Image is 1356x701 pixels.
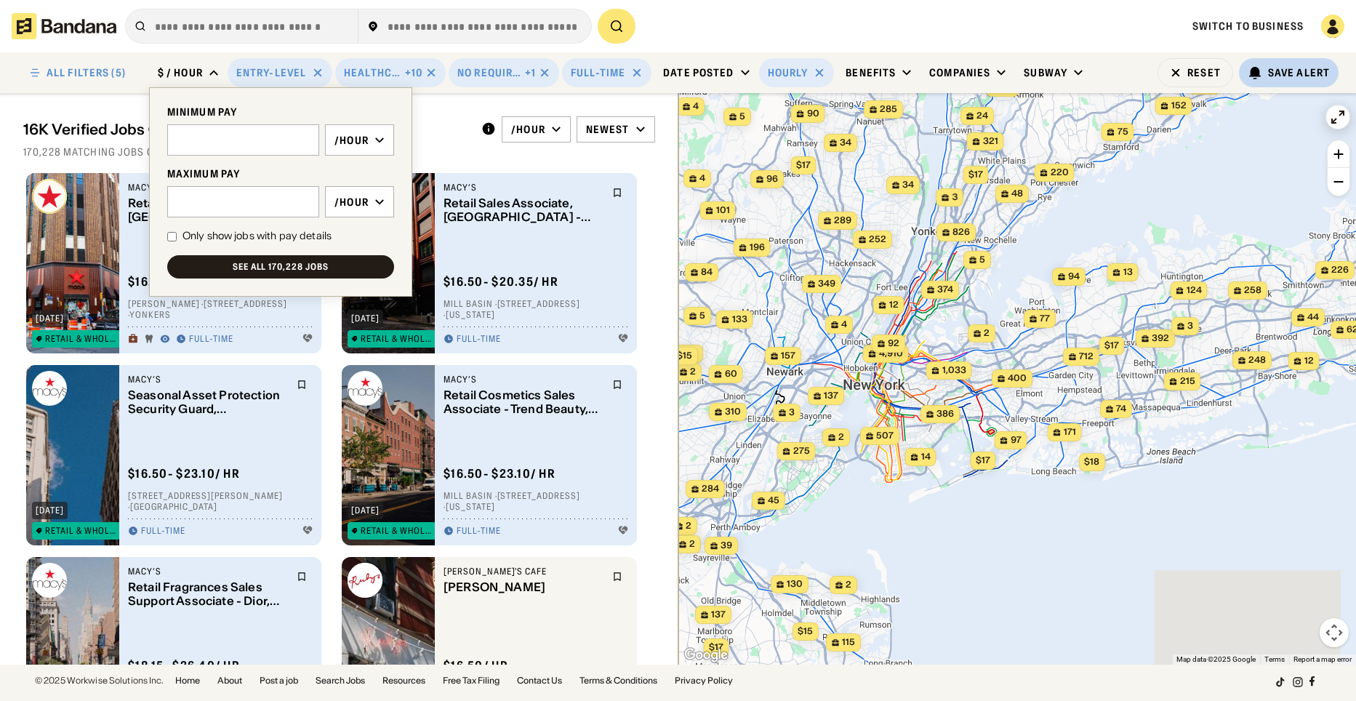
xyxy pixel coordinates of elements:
a: Post a job [260,676,298,685]
input: Only show jobs with pay details [167,232,177,241]
div: Full-time [457,334,501,345]
div: $ 16.50 - $23.10 / hr [444,466,555,481]
span: 5 [699,310,705,322]
img: Macy’s logo [32,563,67,598]
div: Retail & Wholesale [45,526,116,535]
div: Benefits [846,66,896,79]
span: $15 [677,350,692,361]
span: 386 [936,408,954,420]
a: Terms & Conditions [579,676,657,685]
div: No Requirements [457,66,522,79]
span: 215 [1179,375,1195,388]
button: Map camera controls [1320,618,1349,647]
div: ALL FILTERS (5) [47,68,126,78]
span: 1,033 [942,364,966,377]
a: Free Tax Filing [443,676,500,685]
div: Seasonal Asset Protection Security Guard, [PERSON_NAME] [128,388,288,416]
a: Report a map error [1293,655,1352,663]
span: $18 [1084,456,1099,467]
span: 34 [902,179,914,191]
div: $ 16.50 - $23.10 / hr [128,466,240,481]
span: 4 [693,100,699,113]
div: Healthcare & Mental Health [344,66,402,79]
div: Date Posted [663,66,734,79]
span: 374 [937,284,953,296]
span: 96 [766,173,778,185]
div: [DATE] [36,506,64,515]
span: 84 [701,266,713,279]
div: [STREET_ADDRESS][PERSON_NAME] · [GEOGRAPHIC_DATA] [128,490,313,513]
div: $ 18.15 - $26.40 / hr [128,658,240,673]
div: [DATE] [351,314,380,323]
span: 248 [1248,354,1266,366]
div: Full-time [141,526,185,537]
span: 60 [724,368,737,380]
div: +1 [525,66,536,79]
img: Google [682,646,730,665]
span: 2 [686,520,691,532]
div: Companies [929,66,990,79]
span: 2 [690,366,696,378]
div: [PERSON_NAME]'s Cafe [444,566,603,577]
span: 275 [793,445,809,457]
div: [PERSON_NAME] · [STREET_ADDRESS] · Yonkers [128,298,313,321]
div: Reset [1187,68,1221,78]
span: 252 [869,233,886,246]
div: [DATE] [36,314,64,323]
span: 94 [1068,271,1080,283]
div: Full-time [189,334,233,345]
div: Macy's [128,182,288,193]
span: 75 [1117,126,1128,138]
span: 14 [920,451,930,463]
div: Macy’s [444,182,603,193]
span: 12 [1304,355,1313,367]
div: Retail Cosmetics Sales Associate - Trend Beauty, [GEOGRAPHIC_DATA] - Full Time [444,388,603,416]
span: $17 [795,159,810,170]
span: 3 [1187,320,1193,332]
div: Full-time [571,66,625,79]
div: $ 16.50 - $20.35 / hr [444,274,558,289]
div: /hour [334,196,369,209]
div: 170,228 matching jobs on [DOMAIN_NAME] [23,145,655,159]
div: Mill Basin · [STREET_ADDRESS] · [US_STATE] [444,490,628,513]
span: 137 [711,609,726,621]
div: Retail & Wholesale [361,335,432,343]
span: 392 [1152,332,1169,345]
div: Retail & Wholesale [45,335,116,343]
span: $17 [975,454,990,465]
div: Macy’s [128,374,288,385]
span: 285 [880,103,897,116]
span: 24 [976,110,988,122]
div: Macy’s [444,374,603,385]
span: 4 [841,319,847,331]
span: 77 [1040,313,1050,325]
span: 13 [1123,266,1132,279]
div: $ / hour [158,66,203,79]
span: 289 [834,215,851,227]
div: Subway [1024,66,1067,79]
a: Terms (opens in new tab) [1264,655,1285,663]
span: 220 [1050,167,1068,179]
span: 4 [699,172,705,185]
span: 826 [952,226,970,239]
span: 258 [1244,284,1261,297]
span: 157 [781,350,795,362]
span: 4,910 [878,348,902,360]
div: $ 16.50 - $20.35 / hr [128,274,243,289]
img: Bandana logotype [12,13,116,39]
span: 5 [739,111,745,123]
div: See all 170,228 jobs [233,263,329,271]
span: 74 [1116,403,1126,415]
span: 34 [840,137,851,149]
div: Macy’s [128,566,288,577]
a: Resources [382,676,425,685]
span: 284 [702,483,719,495]
span: $17 [1104,340,1118,350]
span: 2 [846,579,851,591]
div: Newest [586,123,630,136]
div: Hourly [768,66,809,79]
img: Macy's logo [32,179,67,214]
div: +10 [405,66,422,79]
a: Contact Us [517,676,562,685]
a: Search Jobs [316,676,365,685]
